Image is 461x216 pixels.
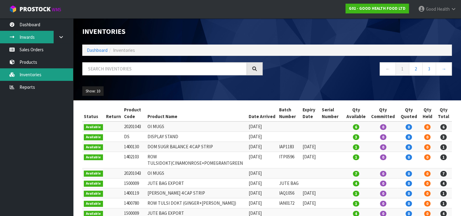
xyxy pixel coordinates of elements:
th: Expiry Date [301,105,320,121]
span: 0 [424,124,431,130]
span: 1 [440,191,447,196]
span: 0 [380,144,386,150]
td: OI MUGS [146,121,247,131]
span: Good [426,6,436,12]
td: [DATE] [247,168,277,178]
td: JUTE BAG EXPORT [146,178,247,188]
td: 1400130 [122,142,146,152]
td: [DATE] [247,121,277,131]
span: 0 [424,191,431,196]
span: 1 [353,144,359,150]
span: 0 [424,181,431,186]
span: Available [84,134,103,140]
td: DISPLAY STAND [146,132,247,142]
span: 0 [380,134,386,140]
input: Search inventories [82,62,247,75]
span: 0 [406,201,412,207]
span: [DATE] [303,154,316,160]
span: 0 [380,201,386,207]
span: [DATE] [303,200,316,206]
th: Product Name [146,105,247,121]
td: 1400119 [122,188,146,198]
span: Available [84,171,103,177]
a: ← [380,62,396,75]
span: 1 [440,144,447,150]
th: Serial Number [320,105,344,121]
span: 0 [406,191,412,196]
th: Qty Available [344,105,368,121]
td: IAN0172 [277,198,301,208]
span: ProStock [20,5,51,13]
span: 4 [353,181,359,186]
td: IAP1183 [277,142,301,152]
th: Status [82,105,105,121]
span: 0 [380,181,386,186]
img: cube-alt.png [9,5,17,13]
td: JUTE BAG [277,178,301,188]
span: [DATE] [303,144,316,149]
span: 0 [406,134,412,140]
th: Return [105,105,122,121]
span: Available [84,144,103,150]
span: 6 [353,124,359,130]
span: 7 [353,171,359,177]
td: [DATE] [247,152,277,168]
td: ROW TULSI DOKT (GINGER+[PERSON_NAME]) [146,198,247,208]
span: Available [84,181,103,187]
td: OI MUGS [146,168,247,178]
a: 3 [422,62,436,75]
span: Health [437,6,450,12]
small: WMS [52,7,61,13]
span: 1 [440,201,447,207]
th: Qty Total [435,105,452,121]
td: [DATE] [247,198,277,208]
td: ITP0596 [277,152,301,168]
span: 3 [353,134,359,140]
span: 0 [424,154,431,160]
span: 1 [440,154,447,160]
td: 1402103 [122,152,146,168]
strong: G02 - GOOD HEALTH FOOD LTD [349,6,406,11]
span: Available [84,154,103,160]
a: 1 [395,62,409,75]
span: Available [84,201,103,207]
td: [DATE] [247,178,277,188]
nav: Page navigation [272,62,452,77]
span: 3 [440,134,447,140]
td: DOM SUGR BALANCE 4 CAP STRIP [146,142,247,152]
span: 0 [380,191,386,196]
span: 0 [406,124,412,130]
th: Qty Quoted [398,105,420,121]
th: Date Arrived [247,105,277,121]
span: 6 [440,124,447,130]
span: 4 [440,181,447,186]
span: 7 [440,171,447,177]
span: 0 [424,201,431,207]
td: ROW TULSIDOKT(CINAMONROSE+POMEGRANTGREEN [146,152,247,168]
button: Show: 10 [82,86,104,96]
span: 1 [353,191,359,196]
span: 1 [353,201,359,207]
span: Available [84,191,103,197]
th: Qty Committed [368,105,398,121]
h1: Inventories [82,27,263,35]
td: 20201043 [122,168,146,178]
span: 0 [406,171,412,177]
td: [DATE] [247,188,277,198]
span: 1 [353,154,359,160]
a: → [436,62,452,75]
span: 0 [406,144,412,150]
span: 0 [406,154,412,160]
span: 0 [424,134,431,140]
span: 0 [424,171,431,177]
td: 1400780 [122,198,146,208]
td: [DATE] [247,142,277,152]
th: Batch Number [277,105,301,121]
td: [DATE] [247,132,277,142]
td: DS [122,132,146,142]
th: Product Code [122,105,146,121]
td: 1500009 [122,178,146,188]
a: 2 [409,62,423,75]
span: 0 [380,171,386,177]
span: 0 [406,181,412,186]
